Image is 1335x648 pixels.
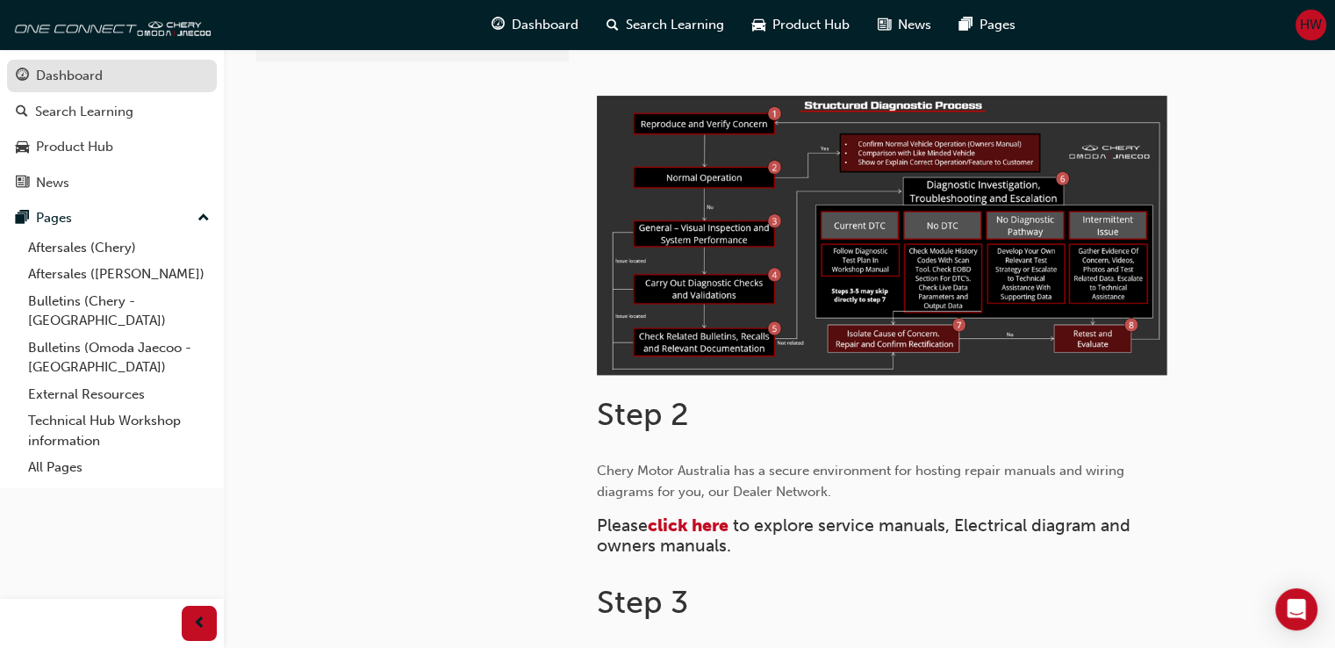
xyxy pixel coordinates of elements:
[16,68,29,84] span: guage-icon
[606,14,619,36] span: search-icon
[16,140,29,155] span: car-icon
[1296,10,1326,40] button: HW
[945,7,1030,43] a: pages-iconPages
[492,14,505,36] span: guage-icon
[21,407,217,454] a: Technical Hub Workshop information
[597,583,688,621] span: Step 3
[21,335,217,381] a: Bulletins (Omoda Jaecoo - [GEOGRAPHIC_DATA])
[7,202,217,234] button: Pages
[878,14,891,36] span: news-icon
[477,7,592,43] a: guage-iconDashboard
[36,208,72,228] div: Pages
[772,15,850,35] span: Product Hub
[21,234,217,262] a: Aftersales (Chery)
[752,14,765,36] span: car-icon
[36,173,69,193] div: News
[21,454,217,481] a: All Pages
[898,15,931,35] span: News
[16,104,28,120] span: search-icon
[980,15,1016,35] span: Pages
[21,288,217,335] a: Bulletins (Chery - [GEOGRAPHIC_DATA])
[1275,588,1317,630] div: Open Intercom Messenger
[7,56,217,202] button: DashboardSearch LearningProduct HubNews
[592,7,738,43] a: search-iconSearch Learning
[21,261,217,288] a: Aftersales ([PERSON_NAME])
[648,515,729,536] a: click here
[864,7,945,43] a: news-iconNews
[512,15,578,35] span: Dashboard
[959,14,973,36] span: pages-icon
[36,137,113,157] div: Product Hub
[197,207,210,230] span: up-icon
[16,176,29,191] span: news-icon
[597,515,648,536] span: Please
[21,381,217,408] a: External Resources
[16,211,29,227] span: pages-icon
[7,60,217,92] a: Dashboard
[35,102,133,122] div: Search Learning
[7,96,217,128] a: Search Learning
[738,7,864,43] a: car-iconProduct Hub
[9,7,211,42] img: oneconnect
[626,15,724,35] span: Search Learning
[597,515,1135,556] span: to explore service manuals, Electrical diagram and owners manuals.
[7,167,217,199] a: News
[597,463,1128,500] span: Chery Motor Australia has a secure environment for hosting repair manuals and wiring diagrams for...
[36,66,103,86] div: Dashboard
[597,395,689,433] span: Step 2
[1300,15,1322,35] span: HW
[193,613,206,635] span: prev-icon
[7,131,217,163] a: Product Hub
